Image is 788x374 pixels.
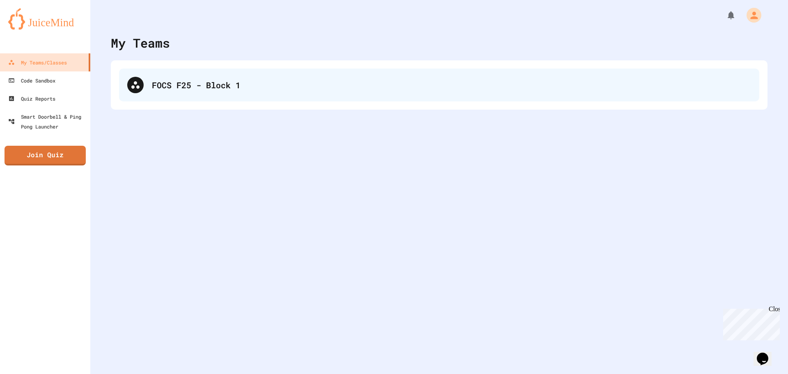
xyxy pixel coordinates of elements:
div: My Teams/Classes [8,57,67,67]
div: Quiz Reports [8,94,55,103]
div: Chat with us now!Close [3,3,57,52]
div: FOCS F25 - Block 1 [119,69,759,101]
iframe: chat widget [754,341,780,366]
div: My Account [738,6,763,25]
iframe: chat widget [720,305,780,340]
img: logo-orange.svg [8,8,82,30]
div: Smart Doorbell & Ping Pong Launcher [8,112,87,131]
div: FOCS F25 - Block 1 [152,79,751,91]
div: Code Sandbox [8,76,55,85]
div: My Teams [111,34,170,52]
div: My Notifications [711,8,738,22]
a: Join Quiz [5,146,86,165]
